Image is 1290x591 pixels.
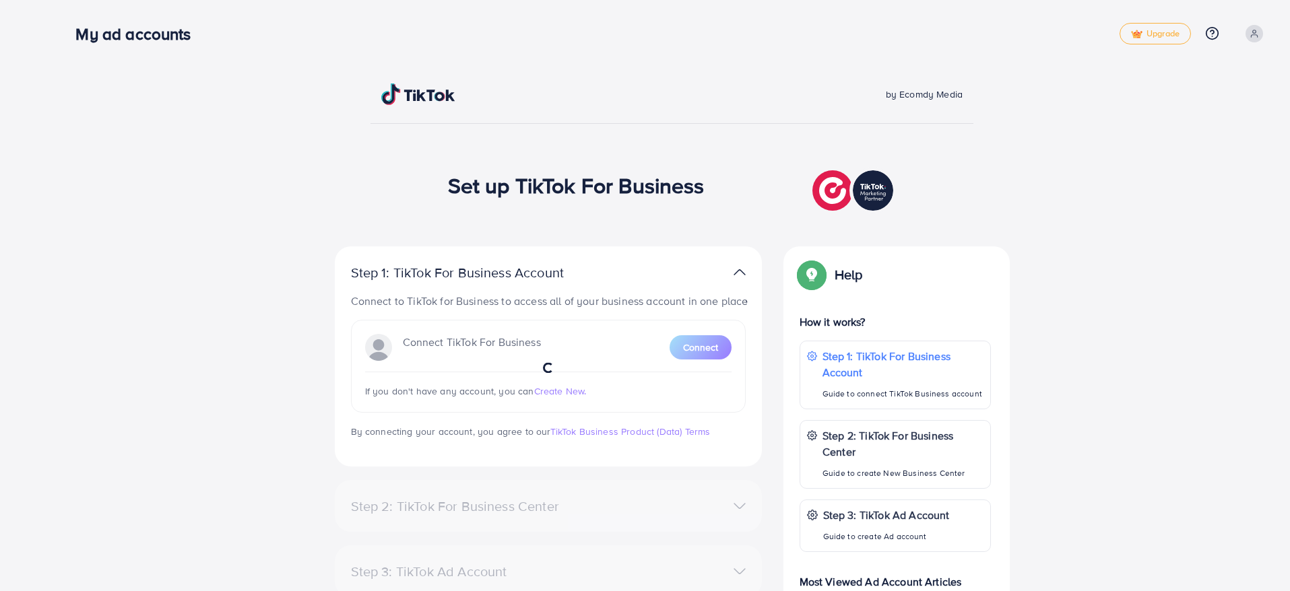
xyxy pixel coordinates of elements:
p: Step 3: TikTok Ad Account [823,507,950,523]
p: Guide to create New Business Center [823,465,983,481]
p: Step 2: TikTok For Business Center [823,427,983,460]
h1: Set up TikTok For Business [448,172,705,198]
a: tickUpgrade [1120,23,1191,44]
span: by Ecomdy Media [886,88,963,101]
p: Guide to create Ad account [823,528,950,545]
img: TikTok [381,83,455,105]
img: tick [1131,30,1142,39]
p: How it works? [800,314,991,330]
p: Most Viewed Ad Account Articles [800,563,991,590]
img: Popup guide [800,263,824,287]
img: TikTok partner [734,263,746,282]
span: Upgrade [1131,29,1180,39]
p: Step 1: TikTok For Business Account [823,348,983,380]
p: Help [835,267,863,283]
p: Guide to connect TikTok Business account [823,386,983,402]
img: TikTok partner [812,167,897,214]
h3: My ad accounts [75,24,201,44]
p: Step 1: TikTok For Business Account [351,265,607,281]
